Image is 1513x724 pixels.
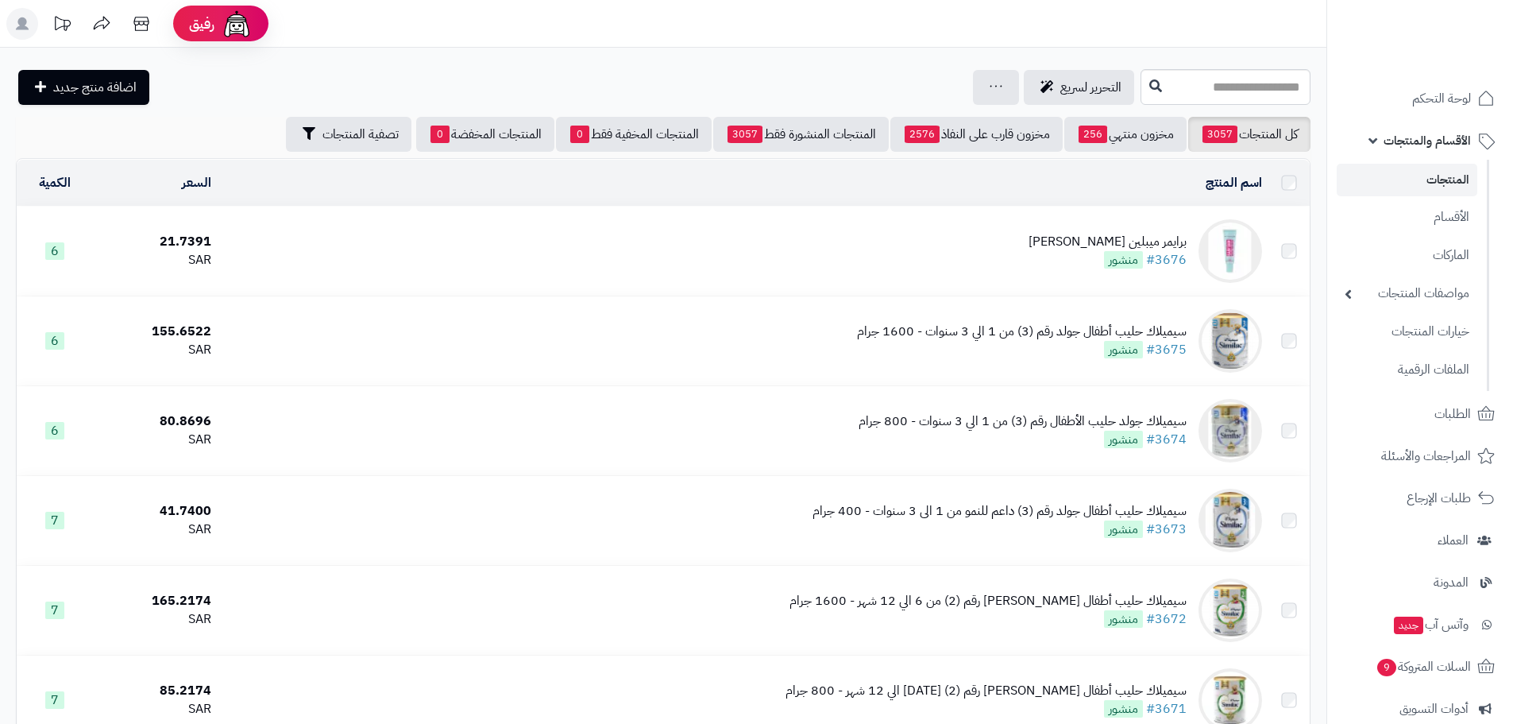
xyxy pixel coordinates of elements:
[789,592,1187,610] div: سيميلاك حليب أطفال [PERSON_NAME] رقم (2) من 6 الي 12 شهر - 1600 جرام
[1337,315,1477,349] a: خيارات المنتجات
[1060,78,1121,97] span: التحرير لسريع
[1146,250,1187,269] a: #3676
[221,8,253,40] img: ai-face.png
[785,682,1187,700] div: سيميلاك حليب أطفال [PERSON_NAME] رقم (2) [DATE] الي 12 شهر - 800 جرام
[1024,70,1134,105] a: التحرير لسريع
[45,602,64,619] span: 7
[1337,521,1503,559] a: العملاء
[1337,648,1503,686] a: السلات المتروكة9
[728,126,762,143] span: 3057
[1198,579,1262,642] img: سيميلاك حليب أطفال ادفانس جولد رقم (2) من 6 الي 12 شهر - 1600 جرام
[1376,656,1471,678] span: السلات المتروكة
[1337,277,1477,311] a: مواصفات المنتجات
[570,126,589,143] span: 0
[1337,238,1477,273] a: الماركات
[905,126,940,143] span: 2576
[1104,610,1143,628] span: منشور
[99,233,210,251] div: 21.7391
[1029,233,1187,251] div: برايمر ميبلين [PERSON_NAME]
[182,173,211,192] a: السعر
[1188,117,1310,152] a: كل المنتجات3057
[45,332,64,350] span: 6
[1146,430,1187,449] a: #3674
[1399,698,1469,720] span: أدوات التسويق
[286,117,411,152] button: تصفية المنتجات
[859,412,1187,431] div: سيميلاك جولد حليب الأطفال رقم (3) من 1 الي 3 سنوات - 800 جرام
[18,70,149,105] a: اضافة منتج جديد
[1104,700,1143,718] span: منشور
[45,512,64,529] span: 7
[45,422,64,439] span: 6
[1104,251,1143,269] span: منشور
[812,502,1187,521] div: سيميلاك حليب أطفال جولد رقم (3) داعم للنمو من 1 الى 3 سنوات - 400 جرام
[1337,563,1503,602] a: المدونة
[1104,521,1143,538] span: منشور
[45,242,64,260] span: 6
[322,125,399,144] span: تصفية المنتجات
[1146,610,1187,629] a: #3672
[99,323,210,341] div: 155.6522
[1337,395,1503,433] a: الطلبات
[890,117,1063,152] a: مخزون قارب على النفاذ2576
[1384,130,1471,152] span: الأقسام والمنتجات
[1198,489,1262,552] img: سيميلاك حليب أطفال جولد رقم (3) داعم للنمو من 1 الى 3 سنوات - 400 جرام
[1337,353,1477,387] a: الملفات الرقمية
[1146,340,1187,359] a: #3675
[99,251,210,269] div: SAR
[1146,520,1187,539] a: #3673
[1337,200,1477,234] a: الأقسام
[99,682,210,700] div: 85.2174
[1104,431,1143,448] span: منشور
[1198,399,1262,463] img: سيميلاك جولد حليب الأطفال رقم (3) من 1 الي 3 سنوات - 800 جرام
[99,341,210,359] div: SAR
[1434,403,1471,425] span: الطلبات
[99,610,210,629] div: SAR
[99,521,210,539] div: SAR
[39,173,71,192] a: الكمية
[1407,487,1471,509] span: طلبات الإرجاع
[1337,479,1503,517] a: طلبات الإرجاع
[1079,126,1107,143] span: 256
[1377,659,1396,676] span: 9
[99,412,210,431] div: 80.8696
[1337,606,1503,644] a: وآتس آبجديد
[1394,617,1423,634] span: جديد
[556,117,712,152] a: المنتجات المخفية فقط0
[99,502,210,521] div: 41.7400
[1198,309,1262,373] img: سيميلاك حليب أطفال جولد رقم (3) من 1 الي 3 سنوات - 1600 جرام
[857,323,1187,341] div: سيميلاك حليب أطفال جولد رقم (3) من 1 الي 3 سنوات - 1600 جرام
[99,592,210,610] div: 165.2174
[430,126,450,143] span: 0
[1412,87,1471,110] span: لوحة التحكم
[42,8,82,44] a: تحديثات المنصة
[1434,571,1469,594] span: المدونة
[1146,699,1187,718] a: #3671
[1337,437,1503,475] a: المراجعات والأسئلة
[1202,126,1237,143] span: 3057
[713,117,889,152] a: المنتجات المنشورة فقط3057
[99,431,210,449] div: SAR
[53,78,137,97] span: اضافة منتج جديد
[1438,529,1469,552] span: العملاء
[1381,445,1471,467] span: المراجعات والأسئلة
[1104,341,1143,358] span: منشور
[1337,79,1503,118] a: لوحة التحكم
[416,117,554,152] a: المنتجات المخفضة0
[1064,117,1187,152] a: مخزون منتهي256
[189,14,214,33] span: رفيق
[99,700,210,718] div: SAR
[1392,614,1469,636] span: وآتس آب
[45,691,64,709] span: 7
[1198,219,1262,283] img: برايمر ميبلين بيبي سكين
[1206,173,1262,192] a: اسم المنتج
[1337,164,1477,196] a: المنتجات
